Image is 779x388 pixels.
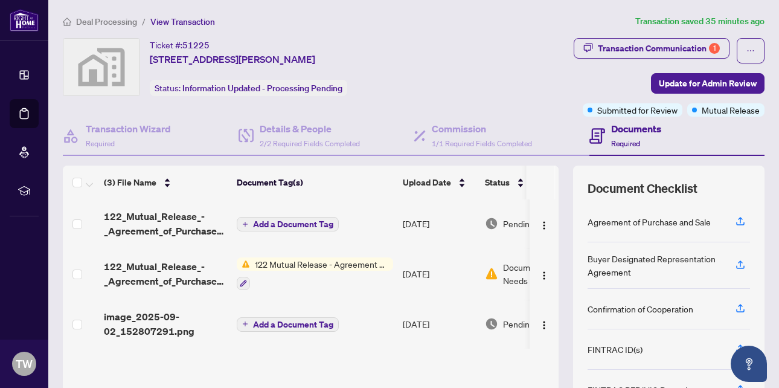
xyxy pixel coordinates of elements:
[598,39,720,58] div: Transaction Communication
[398,248,480,300] td: [DATE]
[250,257,393,271] span: 122 Mutual Release - Agreement of Purchase and Sale
[709,43,720,54] div: 1
[398,300,480,348] td: [DATE]
[659,74,757,93] span: Update for Admin Review
[485,217,498,230] img: Document Status
[432,139,532,148] span: 1/1 Required Fields Completed
[534,314,554,334] button: Logo
[611,139,640,148] span: Required
[260,139,360,148] span: 2/2 Required Fields Completed
[588,302,693,315] div: Confirmation of Cooperation
[485,317,498,331] img: Document Status
[104,309,227,338] span: image_2025-09-02_152807291.png
[731,346,767,382] button: Open asap
[150,80,347,96] div: Status:
[237,316,339,332] button: Add a Document Tag
[539,221,549,230] img: Logo
[150,16,215,27] span: View Transaction
[539,320,549,330] img: Logo
[237,257,250,271] img: Status Icon
[63,18,71,26] span: home
[503,217,563,230] span: Pending Review
[746,47,755,55] span: ellipsis
[534,264,554,283] button: Logo
[503,317,563,331] span: Pending Review
[260,121,360,136] h4: Details & People
[182,83,342,94] span: Information Updated - Processing Pending
[104,176,156,189] span: (3) File Name
[588,180,697,197] span: Document Checklist
[99,166,232,199] th: (3) File Name
[232,166,398,199] th: Document Tag(s)
[76,16,137,27] span: Deal Processing
[86,139,115,148] span: Required
[485,176,510,189] span: Status
[588,343,643,356] div: FINTRAC ID(s)
[86,121,171,136] h4: Transaction Wizard
[597,103,678,117] span: Submitted for Review
[182,40,210,51] span: 51225
[534,214,554,233] button: Logo
[150,38,210,52] div: Ticket #:
[702,103,760,117] span: Mutual Release
[63,39,139,95] img: svg%3e
[150,52,315,66] span: [STREET_ADDRESS][PERSON_NAME]
[237,257,393,290] button: Status Icon122 Mutual Release - Agreement of Purchase and Sale
[635,15,765,28] article: Transaction saved 35 minutes ago
[588,252,721,279] div: Buyer Designated Representation Agreement
[485,267,498,280] img: Document Status
[242,321,248,327] span: plus
[16,355,33,372] span: TW
[237,317,339,332] button: Add a Document Tag
[398,166,480,199] th: Upload Date
[503,260,566,287] span: Document Needs Work
[480,166,583,199] th: Status
[588,215,711,228] div: Agreement of Purchase and Sale
[403,176,451,189] span: Upload Date
[237,216,339,232] button: Add a Document Tag
[253,220,333,228] span: Add a Document Tag
[242,221,248,227] span: plus
[398,199,480,248] td: [DATE]
[651,73,765,94] button: Update for Admin Review
[237,217,339,231] button: Add a Document Tag
[104,209,227,238] span: 122_Mutual_Release_-_Agreement_of_Purchase_and_Sale_-_PropTx-[PERSON_NAME] 3 1.pdf
[574,38,729,59] button: Transaction Communication1
[432,121,532,136] h4: Commission
[611,121,661,136] h4: Documents
[539,271,549,280] img: Logo
[104,259,227,288] span: 122_Mutual_Release_-_Agreement_of_Purchase_and_Sale_-_PropTx-[PERSON_NAME] 3.pdf
[142,15,146,28] li: /
[10,9,39,31] img: logo
[253,320,333,329] span: Add a Document Tag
